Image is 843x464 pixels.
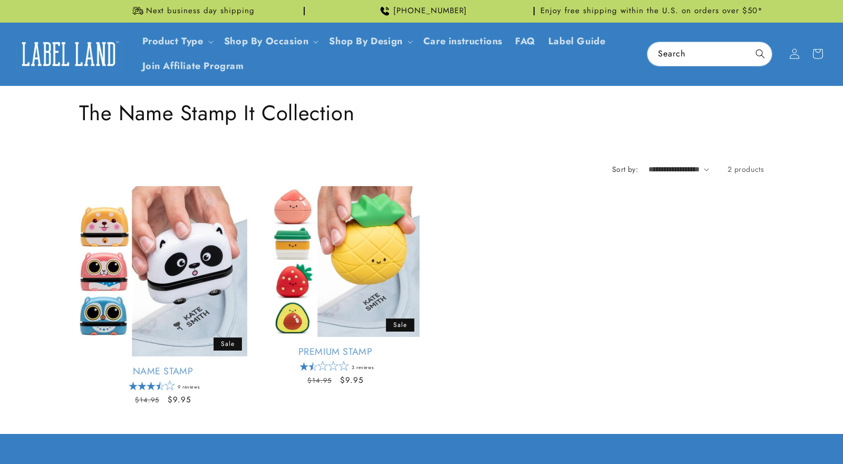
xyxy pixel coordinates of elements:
[136,54,250,79] a: Join Affiliate Program
[142,60,244,72] span: Join Affiliate Program
[218,29,323,54] summary: Shop By Occasion
[136,29,218,54] summary: Product Type
[79,99,764,127] h1: The Name Stamp It Collection
[423,35,502,47] span: Care instructions
[146,6,255,16] span: Next business day shipping
[393,6,467,16] span: [PHONE_NUMBER]
[728,164,764,175] span: 2 products
[548,35,606,47] span: Label Guide
[251,346,420,358] a: Premium Stamp
[16,37,121,70] img: Label Land
[542,29,612,54] a: Label Guide
[749,42,772,65] button: Search
[509,29,542,54] a: FAQ
[417,29,509,54] a: Care instructions
[612,164,638,175] label: Sort by:
[515,35,536,47] span: FAQ
[323,29,416,54] summary: Shop By Design
[224,35,309,47] span: Shop By Occasion
[12,34,125,74] a: Label Land
[79,365,247,378] a: Name Stamp
[142,34,204,48] a: Product Type
[622,414,832,453] iframe: Gorgias Floating Chat
[329,34,402,48] a: Shop By Design
[540,6,763,16] span: Enjoy free shipping within the U.S. on orders over $50*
